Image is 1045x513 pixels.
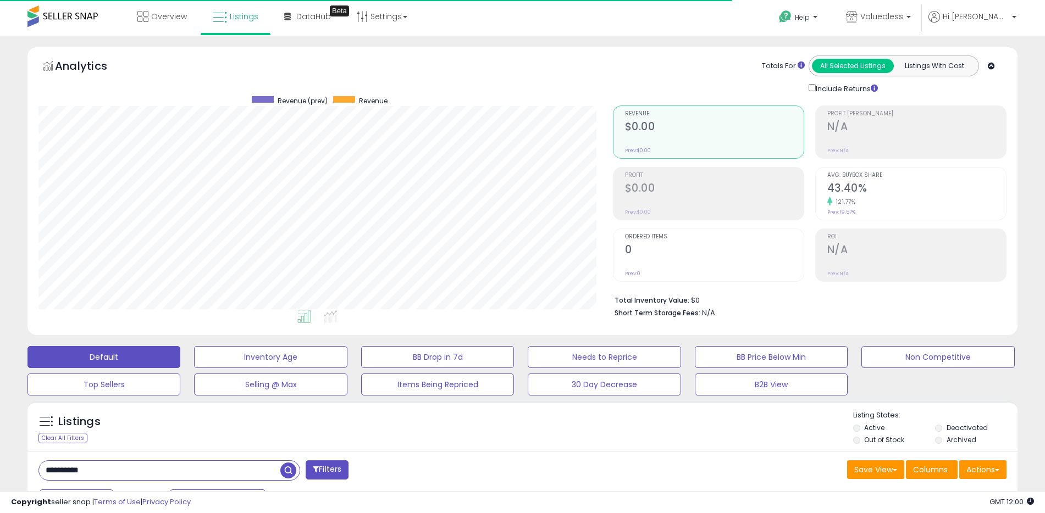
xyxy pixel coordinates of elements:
div: Tooltip anchor [330,5,349,16]
b: Short Term Storage Fees: [615,308,700,317]
span: Revenue [359,96,388,105]
a: Privacy Policy [142,497,191,507]
div: Clear All Filters [38,433,87,443]
label: Active [864,423,884,432]
div: Include Returns [800,82,891,94]
span: Profit [625,172,804,179]
span: Valuedless [860,11,903,22]
button: Filters [306,460,349,479]
span: Help [795,13,810,22]
button: Items Being Repriced [361,373,514,395]
button: Non Competitive [861,346,1014,368]
h2: N/A [827,120,1006,135]
small: Prev: 19.57% [827,209,855,215]
strong: Copyright [11,497,51,507]
label: Archived [947,435,976,444]
h2: 0 [625,243,804,258]
h5: Listings [58,414,101,430]
div: Totals For [762,61,805,71]
li: $0 [615,293,998,306]
button: B2B View [695,373,848,395]
a: Terms of Use [94,497,141,507]
small: Prev: $0.00 [625,209,651,215]
button: BB Drop in 7d [361,346,514,368]
button: Inventory Age [194,346,347,368]
span: Columns [913,464,948,475]
span: Profit [PERSON_NAME] [827,111,1006,117]
span: Listings [230,11,258,22]
i: Get Help [778,10,792,24]
small: Prev: 0 [625,270,640,277]
button: Selling @ Max [194,373,347,395]
b: Total Inventory Value: [615,295,689,305]
button: Default [27,346,180,368]
label: Deactivated [947,423,988,432]
div: seller snap | | [11,497,191,508]
span: Ordered Items [625,234,804,240]
button: BB Price Below Min [695,346,848,368]
p: Listing States: [853,410,1018,421]
h2: $0.00 [625,120,804,135]
h2: 43.40% [827,182,1006,197]
h2: N/A [827,243,1006,258]
h5: Analytics [55,58,129,76]
label: Out of Stock [864,435,904,444]
span: DataHub [296,11,331,22]
small: Prev: N/A [827,147,849,154]
small: Prev: N/A [827,270,849,277]
button: Last 7 Days [40,489,113,508]
h2: $0.00 [625,182,804,197]
button: Columns [906,460,958,479]
span: Avg. Buybox Share [827,172,1006,179]
small: 121.77% [832,198,856,206]
a: Hi [PERSON_NAME] [928,11,1016,36]
button: All Selected Listings [812,59,894,73]
button: Listings With Cost [893,59,975,73]
button: 30 Day Decrease [528,373,681,395]
button: Actions [959,460,1007,479]
span: ROI [827,234,1006,240]
button: Sep-24 - Sep-30 [170,489,266,508]
small: Prev: $0.00 [625,147,651,154]
button: Needs to Reprice [528,346,681,368]
span: N/A [702,308,715,318]
span: Revenue [625,111,804,117]
span: 2025-10-8 12:00 GMT [989,497,1034,507]
span: Revenue (prev) [278,96,328,105]
a: Help [770,2,828,36]
button: Top Sellers [27,373,180,395]
span: Overview [151,11,187,22]
span: Hi [PERSON_NAME] [943,11,1009,22]
button: Save View [847,460,904,479]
